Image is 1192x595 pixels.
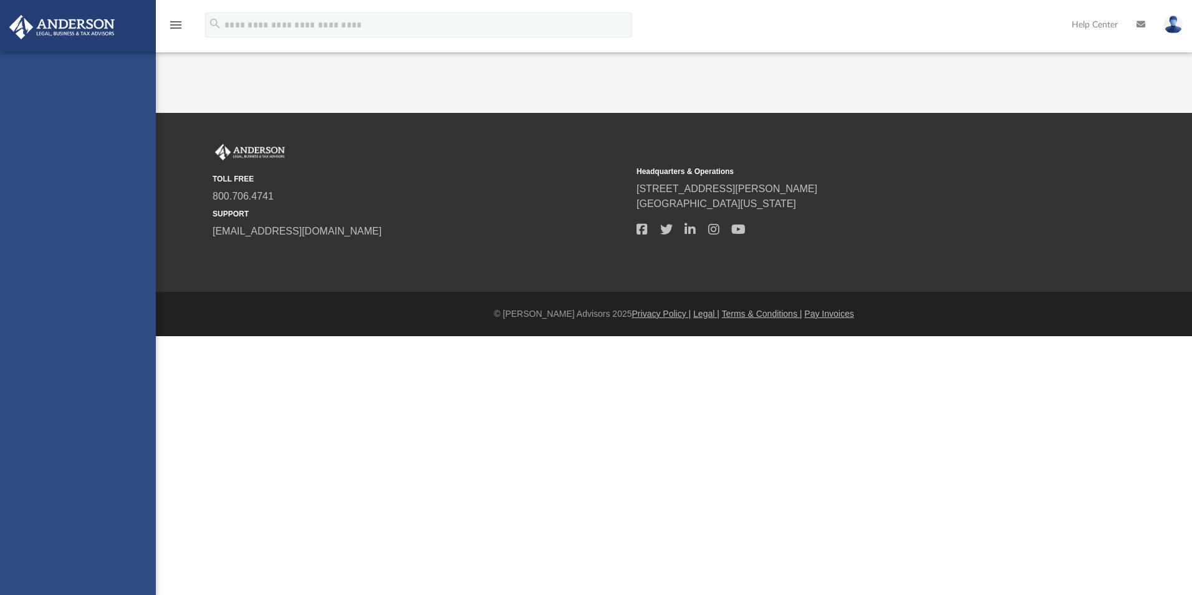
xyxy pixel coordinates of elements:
a: [STREET_ADDRESS][PERSON_NAME] [637,183,817,194]
small: TOLL FREE [213,173,628,185]
img: Anderson Advisors Platinum Portal [213,144,287,160]
small: Headquarters & Operations [637,166,1052,177]
a: [EMAIL_ADDRESS][DOMAIN_NAME] [213,226,382,236]
a: menu [168,24,183,32]
a: Privacy Policy | [632,309,691,319]
img: User Pic [1164,16,1183,34]
a: Terms & Conditions | [722,309,802,319]
a: Legal | [693,309,719,319]
a: Pay Invoices [804,309,853,319]
div: © [PERSON_NAME] Advisors 2025 [156,307,1192,321]
i: search [208,17,222,31]
img: Anderson Advisors Platinum Portal [6,15,118,39]
i: menu [168,17,183,32]
small: SUPPORT [213,208,628,220]
a: [GEOGRAPHIC_DATA][US_STATE] [637,198,796,209]
a: 800.706.4741 [213,191,274,201]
